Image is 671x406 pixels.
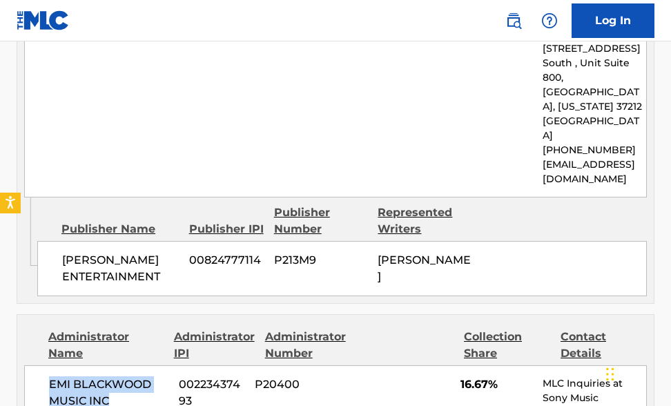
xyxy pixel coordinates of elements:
[543,114,646,143] p: [GEOGRAPHIC_DATA]
[464,329,550,362] div: Collection Share
[500,7,527,35] a: Public Search
[62,252,179,285] span: [PERSON_NAME] ENTERTAINMENT
[378,253,471,283] span: [PERSON_NAME]
[174,329,255,362] div: Administrator IPI
[189,252,264,269] span: 00824777114
[48,329,164,362] div: Administrator Name
[561,329,647,362] div: Contact Details
[505,12,522,29] img: search
[378,204,471,238] div: Represented Writers
[265,329,351,362] div: Administrator Number
[602,340,671,406] iframe: Chat Widget
[61,221,179,238] div: Publisher Name
[541,12,558,29] img: help
[543,143,646,157] p: [PHONE_NUMBER]
[572,3,654,38] a: Log In
[274,204,368,238] div: Publisher Number
[189,221,264,238] div: Publisher IPI
[543,41,646,85] p: [STREET_ADDRESS] South , Unit Suite 800,
[606,354,614,395] div: Drag
[274,252,367,269] span: P213M9
[17,10,70,30] img: MLC Logo
[543,157,646,186] p: [EMAIL_ADDRESS][DOMAIN_NAME]
[255,376,344,393] span: P20400
[536,7,563,35] div: Help
[543,85,646,114] p: [GEOGRAPHIC_DATA], [US_STATE] 37212
[460,376,532,393] span: 16.67%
